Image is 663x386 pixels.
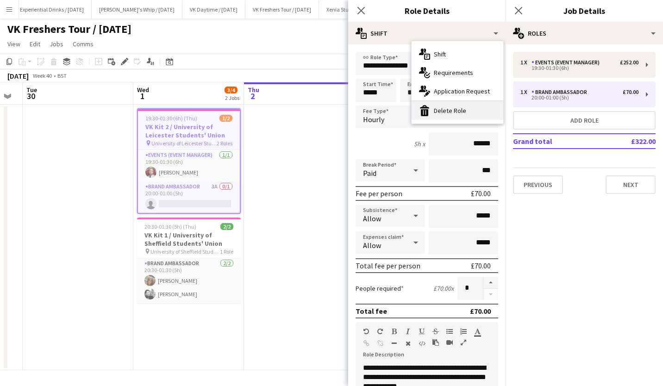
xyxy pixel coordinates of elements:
[446,339,453,346] button: Insert video
[25,91,37,101] span: 30
[600,134,656,149] td: £322.00
[356,306,387,316] div: Total fee
[363,115,384,124] span: Hourly
[532,89,591,95] div: Brand Ambassador
[138,150,240,181] app-card-role: Events (Event Manager)1/119:30-01:30 (6h)[PERSON_NAME]
[513,175,563,194] button: Previous
[513,111,656,130] button: Add role
[136,91,149,101] span: 1
[520,95,638,100] div: 20:00-01:00 (5h)
[391,340,397,347] button: Horizontal Line
[26,86,37,94] span: Tue
[219,115,232,122] span: 1/2
[434,87,490,95] span: Application Request
[460,339,467,346] button: Fullscreen
[50,40,63,48] span: Jobs
[446,328,453,335] button: Unordered List
[412,101,503,120] div: Delete Role
[471,189,491,198] div: £70.00
[606,175,656,194] button: Next
[363,328,369,335] button: Undo
[474,328,481,335] button: Text Color
[432,339,439,346] button: Paste as plain text
[434,68,473,77] span: Requirements
[391,328,397,335] button: Bold
[405,328,411,335] button: Italic
[145,115,197,122] span: 19:30-01:30 (6h) (Thu)
[470,306,491,316] div: £70.00
[220,248,233,255] span: 1 Role
[513,134,600,149] td: Grand total
[30,40,40,48] span: Edit
[348,5,506,17] h3: Role Details
[348,22,506,44] div: Shift
[182,0,245,19] button: VK Daytime / [DATE]
[620,59,638,66] div: £252.00
[31,72,54,79] span: Week 40
[4,38,24,50] a: View
[405,340,411,347] button: Clear Formatting
[433,284,454,293] div: £70.00 x
[471,261,491,270] div: £70.00
[220,223,233,230] span: 2/2
[137,86,149,94] span: Wed
[623,89,638,95] div: £70.00
[414,140,425,148] div: 5h x
[46,38,67,50] a: Jobs
[248,86,259,94] span: Thu
[377,328,383,335] button: Redo
[150,248,220,255] span: University of Sheffield Students' Union
[137,231,241,248] h3: VK Kit 1 / University of Sheffield Students' Union
[137,218,241,303] app-job-card: 20:30-01:30 (5h) (Thu)2/2VK Kit 1 / University of Sheffield Students' Union University of Sheffie...
[217,140,232,147] span: 2 Roles
[138,181,240,213] app-card-role: Brand Ambassador3A0/120:00-01:00 (5h)
[483,277,498,289] button: Increase
[363,241,381,250] span: Allow
[7,71,29,81] div: [DATE]
[460,328,467,335] button: Ordered List
[363,168,376,178] span: Paid
[13,0,92,19] button: Experiential Drinks / [DATE]
[92,0,182,19] button: [PERSON_NAME]'s Whip / [DATE]
[356,261,420,270] div: Total fee per person
[520,89,532,95] div: 1 x
[151,140,217,147] span: University of Leicester Students' Union
[57,72,67,79] div: BST
[520,66,638,70] div: 19:30-01:30 (6h)
[225,87,238,93] span: 3/4
[356,189,402,198] div: Fee per person
[144,223,196,230] span: 20:30-01:30 (5h) (Thu)
[532,59,603,66] div: Events (Event Manager)
[356,284,404,293] label: People required
[137,258,241,303] app-card-role: Brand Ambassador2/220:30-01:30 (5h)[PERSON_NAME][PERSON_NAME]
[73,40,94,48] span: Comms
[434,50,446,58] span: Shift
[138,123,240,139] h3: VK Kit 2 / University of Leicester Students' Union
[363,214,381,223] span: Allow
[225,94,239,101] div: 2 Jobs
[137,108,241,214] app-job-card: 19:30-01:30 (6h) (Thu)1/2VK Kit 2 / University of Leicester Students' Union University of Leicest...
[7,22,131,36] h1: VK Freshers Tour / [DATE]
[245,0,319,19] button: VK Freshers Tour / [DATE]
[506,22,663,44] div: Roles
[7,40,20,48] span: View
[319,0,403,19] button: Xenia Student Living / [DATE]
[26,38,44,50] a: Edit
[419,328,425,335] button: Underline
[419,340,425,347] button: HTML Code
[69,38,97,50] a: Comms
[506,5,663,17] h3: Job Details
[520,59,532,66] div: 1 x
[246,91,259,101] span: 2
[432,328,439,335] button: Strikethrough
